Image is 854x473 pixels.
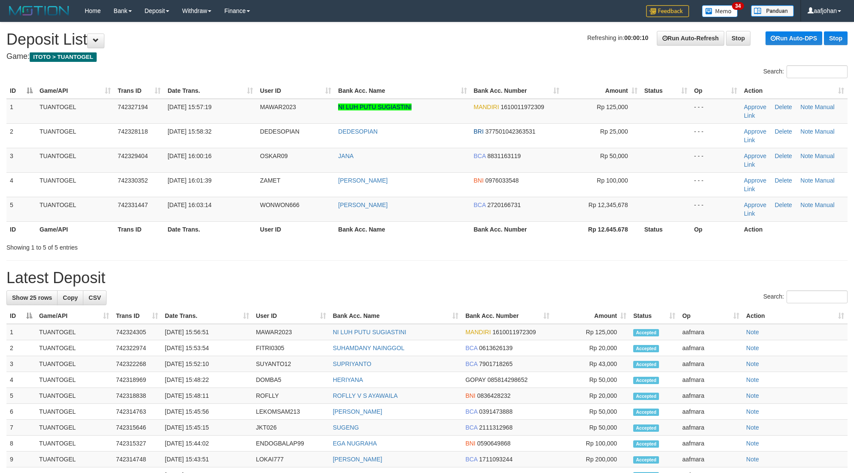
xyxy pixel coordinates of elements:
a: SUGENG [333,424,359,431]
th: Op: activate to sort column ascending [679,308,743,324]
span: MANDIRI [474,104,499,110]
a: SUHAMDANY NAINGGOL [333,345,405,351]
td: 742314748 [113,452,162,467]
a: Note [800,177,813,184]
span: BCA [465,408,477,415]
td: 1 [6,99,36,124]
th: Game/API [36,221,114,237]
a: Run Auto-DPS [766,31,822,45]
td: TUANTOGEL [36,420,113,436]
td: Rp 125,000 [553,324,630,340]
span: 742328118 [118,128,148,135]
span: 742331447 [118,201,148,208]
a: Copy [57,290,83,305]
td: 2 [6,340,36,356]
td: TUANTOGEL [36,324,113,340]
span: Rp 25,000 [600,128,628,135]
td: [DATE] 15:44:02 [162,436,253,452]
td: ROFLLY [253,388,329,404]
a: Note [746,345,759,351]
span: Show 25 rows [12,294,52,301]
td: TUANTOGEL [36,197,114,221]
span: Copy 1610011972309 to clipboard [501,104,544,110]
span: Copy 2720166731 to clipboard [487,201,521,208]
th: Date Trans.: activate to sort column ascending [162,308,253,324]
th: Status: activate to sort column ascending [641,83,691,99]
span: 742329404 [118,153,148,159]
span: 742330352 [118,177,148,184]
td: 4 [6,172,36,197]
img: Button%20Memo.svg [702,5,738,17]
th: Bank Acc. Number [470,221,563,237]
span: 742327194 [118,104,148,110]
span: DEDESOPIAN [260,128,299,135]
td: - - - [691,123,741,148]
a: Manual Link [744,153,835,168]
td: TUANTOGEL [36,404,113,420]
td: TUANTOGEL [36,436,113,452]
a: Stop [726,31,750,46]
span: [DATE] 15:57:19 [168,104,211,110]
td: [DATE] 15:52:10 [162,356,253,372]
td: 8 [6,436,36,452]
th: Bank Acc. Number: activate to sort column ascending [470,83,563,99]
td: TUANTOGEL [36,123,114,148]
th: Op [691,221,741,237]
td: Rp 200,000 [553,452,630,467]
th: Rp 12.645.678 [563,221,641,237]
td: - - - [691,148,741,172]
a: Note [800,201,813,208]
a: Delete [775,104,792,110]
span: Rp 125,000 [597,104,628,110]
td: - - - [691,172,741,197]
td: LEKOMSAM213 [253,404,329,420]
a: Note [746,360,759,367]
th: Bank Acc. Number: activate to sort column ascending [462,308,553,324]
span: Copy 2111312968 to clipboard [479,424,512,431]
input: Search: [787,290,848,303]
td: 5 [6,388,36,404]
a: CSV [83,290,107,305]
td: aafmara [679,372,743,388]
td: [DATE] 15:56:51 [162,324,253,340]
th: Bank Acc. Name: activate to sort column ascending [329,308,462,324]
a: Note [746,456,759,463]
td: 742315646 [113,420,162,436]
span: Accepted [633,329,659,336]
td: aafmara [679,388,743,404]
th: Trans ID: activate to sort column ascending [113,308,162,324]
td: FITRI0305 [253,340,329,356]
th: User ID: activate to sort column ascending [253,308,329,324]
th: ID [6,221,36,237]
span: Copy 0836428232 to clipboard [477,392,511,399]
h4: Game: [6,52,848,61]
a: Run Auto-Refresh [657,31,724,46]
span: BCA [474,201,486,208]
td: Rp 43,000 [553,356,630,372]
a: NI LUH PUTU SUGIASTINI [338,104,412,110]
th: Status: activate to sort column ascending [630,308,679,324]
td: 742324305 [113,324,162,340]
td: 6 [6,404,36,420]
td: 1 [6,324,36,340]
span: Copy 0391473888 to clipboard [479,408,512,415]
img: Feedback.jpg [646,5,689,17]
td: TUANTOGEL [36,340,113,356]
span: BRI [474,128,484,135]
td: 742322974 [113,340,162,356]
a: ROFLLY V S AYAWAILA [333,392,398,399]
span: [DATE] 16:03:14 [168,201,211,208]
a: Show 25 rows [6,290,58,305]
td: LOKAI777 [253,452,329,467]
a: EGA NUGRAHA [333,440,377,447]
span: Copy 7901718265 to clipboard [479,360,512,367]
th: Game/API: activate to sort column ascending [36,83,114,99]
span: Rp 100,000 [597,177,628,184]
td: 9 [6,452,36,467]
a: Note [746,408,759,415]
span: Accepted [633,424,659,432]
a: JANA [338,153,354,159]
td: Rp 100,000 [553,436,630,452]
a: NI LUH PUTU SUGIASTINI [333,329,406,336]
td: [DATE] 15:43:51 [162,452,253,467]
